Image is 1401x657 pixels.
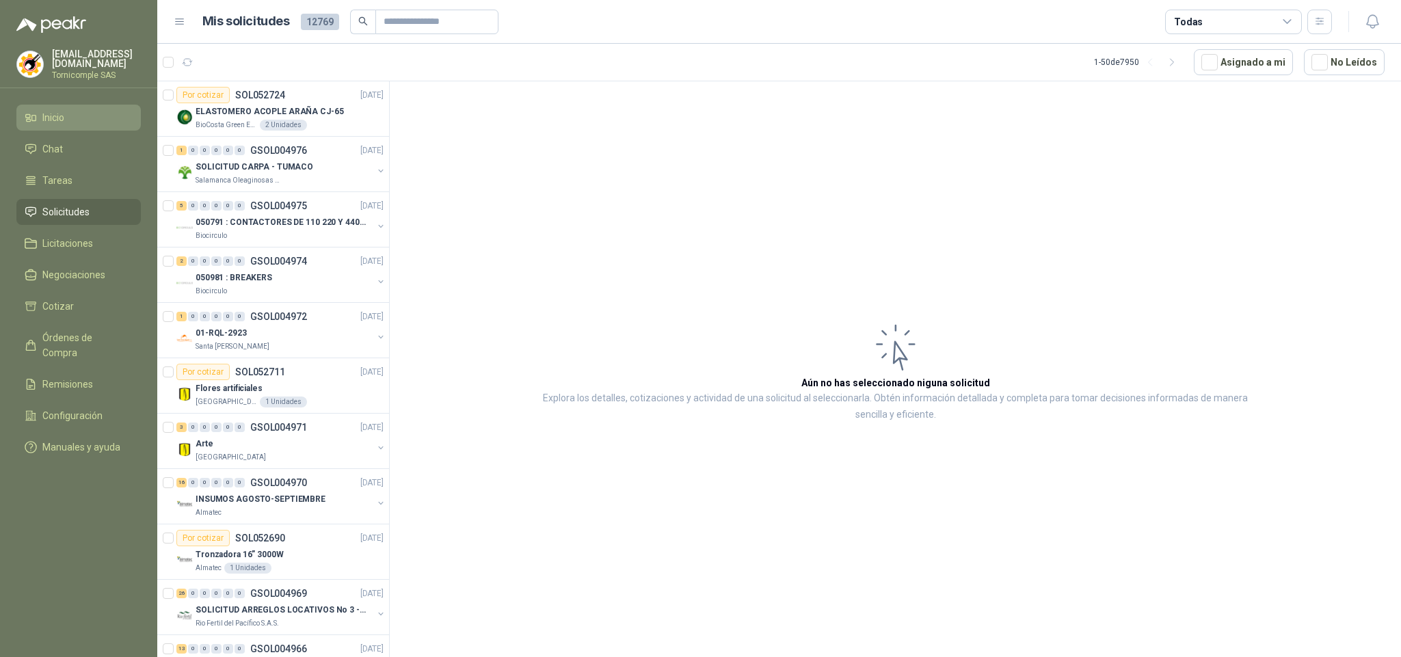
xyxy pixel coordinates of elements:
div: 0 [188,589,198,598]
a: Inicio [16,105,141,131]
span: Órdenes de Compra [42,330,128,360]
p: SOLICITUD ARREGLOS LOCATIVOS No 3 - PICHINDE [196,604,366,617]
p: BioCosta Green Energy S.A.S [196,120,257,131]
a: Por cotizarSOL052690[DATE] Company LogoTronzadora 16” 3000WAlmatec1 Unidades [157,524,389,580]
p: [DATE] [360,255,384,268]
div: 0 [188,201,198,211]
div: Por cotizar [176,364,230,380]
p: INSUMOS AGOSTO-SEPTIEMBRE [196,493,325,506]
div: 1 [176,312,187,321]
a: 1 0 0 0 0 0 GSOL004972[DATE] Company Logo01-RQL-2923Santa [PERSON_NAME] [176,308,386,352]
a: Órdenes de Compra [16,325,141,366]
div: 0 [211,146,222,155]
p: Santa [PERSON_NAME] [196,341,269,352]
h1: Mis solicitudes [202,12,290,31]
p: Tronzadora 16” 3000W [196,548,284,561]
div: 0 [200,146,210,155]
p: GSOL004976 [250,146,307,155]
p: Rio Fertil del Pacífico S.A.S. [196,618,279,629]
a: 2 0 0 0 0 0 GSOL004974[DATE] Company Logo050981 : BREAKERSBiocirculo [176,253,386,297]
div: 0 [211,423,222,432]
div: 5 [176,201,187,211]
div: 0 [235,146,245,155]
span: search [358,16,368,26]
p: Tornicomple SAS [52,71,141,79]
a: Configuración [16,403,141,429]
p: [DATE] [360,310,384,323]
div: 0 [200,589,210,598]
div: 0 [211,589,222,598]
div: 0 [235,201,245,211]
a: Chat [16,136,141,162]
a: 5 0 0 0 0 0 GSOL004975[DATE] Company Logo050791 : CONTACTORES DE 110 220 Y 440 VBiocirculo [176,198,386,241]
div: Por cotizar [176,87,230,103]
div: 0 [200,478,210,487]
p: GSOL004972 [250,312,307,321]
div: 0 [211,256,222,266]
p: [EMAIL_ADDRESS][DOMAIN_NAME] [52,49,141,68]
span: Chat [42,142,63,157]
a: 3 0 0 0 0 0 GSOL004971[DATE] Company LogoArte[GEOGRAPHIC_DATA] [176,419,386,463]
p: GSOL004966 [250,644,307,654]
div: 0 [223,423,233,432]
div: 1 Unidades [224,563,271,574]
div: 0 [200,423,210,432]
span: Tareas [42,173,72,188]
p: 050791 : CONTACTORES DE 110 220 Y 440 V [196,216,366,229]
p: Salamanca Oleaginosas SAS [196,175,282,186]
div: 1 Unidades [260,397,307,407]
div: 3 [176,423,187,432]
button: Asignado a mi [1194,49,1293,75]
a: 26 0 0 0 0 0 GSOL004969[DATE] Company LogoSOLICITUD ARREGLOS LOCATIVOS No 3 - PICHINDERio Fertil ... [176,585,386,629]
a: 16 0 0 0 0 0 GSOL004970[DATE] Company LogoINSUMOS AGOSTO-SEPTIEMBREAlmatec [176,474,386,518]
div: 13 [176,644,187,654]
span: Licitaciones [42,236,93,251]
div: 0 [188,146,198,155]
div: 0 [211,201,222,211]
img: Logo peakr [16,16,86,33]
a: Por cotizarSOL052724[DATE] Company LogoELASTOMERO ACOPLE ARAÑA CJ-65BioCosta Green Energy S.A.S2 ... [157,81,389,137]
a: Solicitudes [16,199,141,225]
div: 0 [235,589,245,598]
p: GSOL004974 [250,256,307,266]
p: [DATE] [360,200,384,213]
a: Tareas [16,167,141,193]
div: 0 [188,423,198,432]
p: SOLICITUD CARPA - TUMACO [196,161,313,174]
img: Company Logo [17,51,43,77]
div: 0 [223,478,233,487]
span: Manuales y ayuda [42,440,120,455]
img: Company Logo [176,275,193,291]
p: Explora los detalles, cotizaciones y actividad de una solicitud al seleccionarla. Obtén informaci... [526,390,1264,423]
div: 0 [235,256,245,266]
div: Por cotizar [176,530,230,546]
span: 12769 [301,14,339,30]
span: Remisiones [42,377,93,392]
div: 0 [235,644,245,654]
p: [DATE] [360,587,384,600]
span: Configuración [42,408,103,423]
p: GSOL004971 [250,423,307,432]
span: Inicio [42,110,64,125]
button: No Leídos [1304,49,1385,75]
p: SOL052690 [235,533,285,543]
span: Solicitudes [42,204,90,219]
p: GSOL004975 [250,201,307,211]
p: [DATE] [360,366,384,379]
a: Licitaciones [16,230,141,256]
a: Remisiones [16,371,141,397]
div: 0 [223,201,233,211]
div: 0 [235,312,245,321]
div: 0 [211,312,222,321]
p: Almatec [196,507,222,518]
p: Flores artificiales [196,382,263,395]
div: 0 [188,644,198,654]
span: Cotizar [42,299,74,314]
p: Biocirculo [196,286,227,297]
div: 0 [235,423,245,432]
div: 0 [188,256,198,266]
div: 16 [176,478,187,487]
div: 0 [200,201,210,211]
div: 0 [223,256,233,266]
p: SOL052711 [235,367,285,377]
